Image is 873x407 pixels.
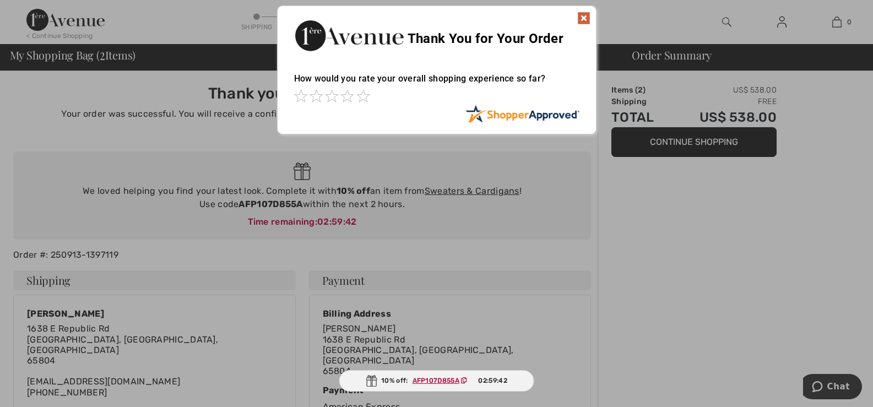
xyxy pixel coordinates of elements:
[413,377,459,384] ins: AFP107D855A
[294,62,579,105] div: How would you rate your overall shopping experience so far?
[577,12,590,25] img: x
[339,370,534,392] div: 10% off:
[294,17,404,54] img: Thank You for Your Order
[366,375,377,387] img: Gift.svg
[478,376,507,386] span: 02:59:42
[408,31,563,46] span: Thank You for Your Order
[24,8,47,18] span: Chat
